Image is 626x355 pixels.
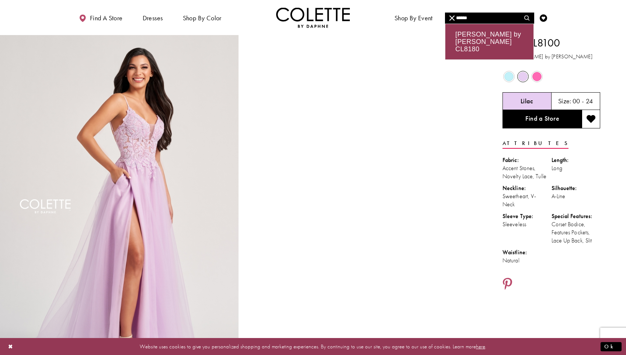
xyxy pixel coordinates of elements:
[143,14,163,22] span: Dresses
[573,97,593,105] h5: 00 - 24
[552,164,601,172] div: Long
[502,256,552,265] div: Natural
[531,70,543,83] div: Pink
[276,7,350,28] img: Colette by Daphne
[519,13,534,24] button: Submit Search
[601,342,622,351] button: Submit Dialog
[552,192,601,200] div: A-Line
[502,138,568,149] a: Attributes
[445,24,533,59] div: [PERSON_NAME] by [PERSON_NAME] CL8180
[582,110,600,128] button: Add to wishlist
[502,248,552,256] div: Waistline:
[476,342,485,350] a: here
[502,192,552,208] div: Sweetheart, V-Neck
[394,14,433,22] span: Shop By Event
[141,7,165,28] span: Dresses
[538,7,549,28] a: Check Wishlist
[90,14,123,22] span: Find a store
[393,7,435,28] span: Shop By Event
[242,35,481,154] video: Style CL8100 Colette by Daphne #1 autoplay loop mute video
[4,340,17,353] button: Close Dialog
[445,13,534,24] input: Search
[445,13,459,24] button: Close Search
[502,70,600,84] div: Product color controls state depends on size chosen
[552,184,601,192] div: Silhouette:
[451,7,505,28] a: Meet the designer
[181,7,223,28] span: Shop by color
[558,97,571,105] span: Size:
[502,70,515,83] div: Light Blue
[53,341,573,351] p: Website uses cookies to give you personalized shopping and marketing experiences. By continuing t...
[502,35,600,51] h1: Style CL8100
[522,7,533,28] a: Toggle search
[502,278,512,292] a: Share using Pinterest - Opens in new tab
[445,13,534,24] div: Search form
[502,52,600,61] h3: [PERSON_NAME] by [PERSON_NAME]
[502,110,582,128] a: Find a Store
[552,156,601,164] div: Length:
[183,14,222,22] span: Shop by color
[521,97,533,105] h5: Chosen color
[502,184,552,192] div: Neckline:
[552,220,601,245] div: Corset Bodice, Features Pockets, Lace Up Back, Slit
[517,70,529,83] div: Lilac
[276,7,350,28] a: Visit Home Page
[502,156,552,164] div: Fabric:
[552,212,601,220] div: Special Features:
[502,164,552,180] div: Accent Stones, Novelty Lace, Tulle
[502,212,552,220] div: Sleeve Type:
[77,7,124,28] a: Find a store
[502,220,552,228] div: Sleeveless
